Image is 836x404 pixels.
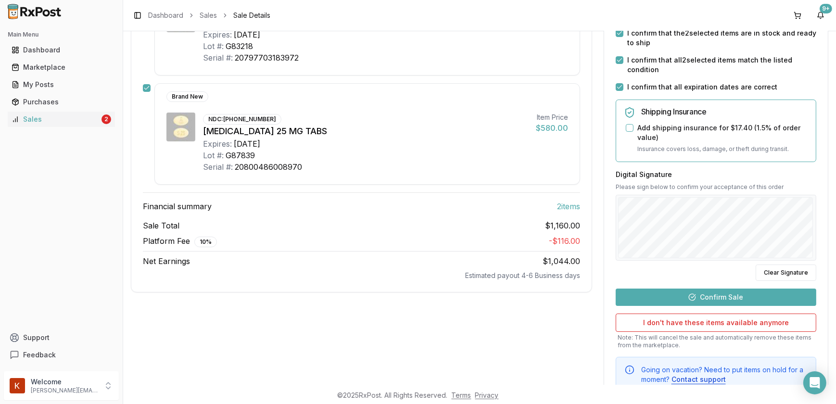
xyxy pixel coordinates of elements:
div: Going on vacation? Need to put items on hold for a moment? [641,365,808,384]
div: Item Price [536,113,568,122]
span: $1,160.00 [545,220,580,231]
div: Sales [12,114,100,124]
div: 2 [101,114,111,124]
button: Purchases [4,94,119,110]
span: Feedback [23,350,56,360]
div: [MEDICAL_DATA] 25 MG TABS [203,125,528,138]
div: [DATE] [234,29,260,40]
div: Open Intercom Messenger [803,371,826,394]
div: Marketplace [12,63,111,72]
div: My Posts [12,80,111,89]
span: Platform Fee [143,235,217,247]
span: Financial summary [143,201,212,212]
div: Lot #: [203,40,224,52]
div: NDC: [PHONE_NUMBER] [203,114,281,125]
button: Support [4,329,119,346]
button: 9+ [813,8,828,23]
p: Please sign below to confirm your acceptance of this order [616,183,816,191]
h3: Digital Signature [616,170,816,179]
h5: Shipping Insurance [641,108,808,115]
a: Sales2 [8,111,115,128]
div: Dashboard [12,45,111,55]
span: - $116.00 [549,236,580,246]
a: Purchases [8,93,115,111]
div: Purchases [12,97,111,107]
p: Welcome [31,377,98,387]
nav: breadcrumb [148,11,270,20]
span: $1,044.00 [543,256,580,266]
div: 20797703183972 [235,52,299,63]
button: Contact support [671,375,726,384]
img: RxPost Logo [4,4,65,19]
img: User avatar [10,378,25,393]
p: Note: This will cancel the sale and automatically remove these items from the marketplace. [616,334,816,349]
button: Clear Signature [756,265,816,281]
div: Estimated payout 4-6 Business days [143,271,580,280]
a: Dashboard [148,11,183,20]
div: G87839 [226,150,255,161]
span: Sale Details [233,11,270,20]
a: Marketplace [8,59,115,76]
span: Net Earnings [143,255,190,267]
button: Marketplace [4,60,119,75]
div: 9+ [820,4,832,13]
button: I don't have these items available anymore [616,314,816,332]
div: Expires: [203,138,232,150]
label: Add shipping insurance for $17.40 ( 1.5 % of order value) [637,123,808,142]
div: Brand New [166,91,208,102]
a: Sales [200,11,217,20]
div: G83218 [226,40,253,52]
label: I confirm that all 2 selected items match the listed condition [627,55,816,75]
div: Lot #: [203,150,224,161]
a: Privacy [475,391,499,399]
a: Dashboard [8,41,115,59]
h2: Main Menu [8,31,115,38]
button: Sales2 [4,112,119,127]
div: $580.00 [536,122,568,134]
div: Expires: [203,29,232,40]
a: Terms [452,391,471,399]
button: Confirm Sale [616,289,816,306]
label: I confirm that all expiration dates are correct [627,82,777,92]
div: 10 % [194,237,217,247]
a: My Posts [8,76,115,93]
button: Feedback [4,346,119,364]
p: Insurance covers loss, damage, or theft during transit. [637,144,808,154]
button: My Posts [4,77,119,92]
div: [DATE] [234,138,260,150]
span: 2 item s [557,201,580,212]
div: Serial #: [203,52,233,63]
p: [PERSON_NAME][EMAIL_ADDRESS][DOMAIN_NAME] [31,387,98,394]
img: Jardiance 25 MG TABS [166,113,195,141]
div: 20800486008970 [235,161,302,173]
label: I confirm that the 2 selected items are in stock and ready to ship [627,28,816,48]
div: Serial #: [203,161,233,173]
button: Dashboard [4,42,119,58]
span: Sale Total [143,220,179,231]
